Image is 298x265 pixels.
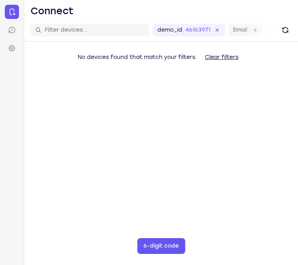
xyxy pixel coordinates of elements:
[233,26,247,34] label: Email
[157,26,182,34] label: demo_id
[5,41,19,55] a: Settings
[137,238,185,254] button: 6-digit code
[271,26,291,34] label: User ID
[31,5,74,17] h1: Connect
[5,5,19,19] a: Connect
[279,24,292,36] button: Refresh
[45,26,145,34] input: Filter devices...
[199,49,245,65] button: Clear filters
[5,23,19,37] a: Sessions
[78,54,197,61] span: No devices found that match your filters.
